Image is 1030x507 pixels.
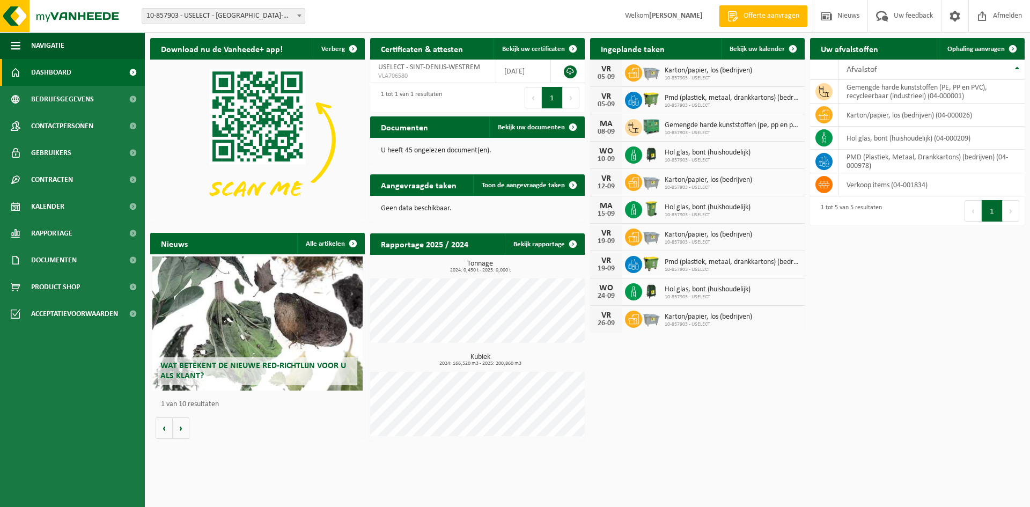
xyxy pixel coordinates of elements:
button: Previous [965,200,982,222]
button: Vorige [156,417,173,439]
span: Navigatie [31,32,64,59]
a: Wat betekent de nieuwe RED-richtlijn voor u als klant? [152,256,363,391]
h2: Documenten [370,116,439,137]
img: CR-HR-1C-1000-PES-01 [642,145,660,163]
td: verkoop items (04-001834) [838,173,1025,196]
span: Afvalstof [847,65,877,74]
span: Hol glas, bont (huishoudelijk) [665,149,751,157]
a: Bekijk rapportage [505,233,584,255]
td: [DATE] [496,60,551,83]
span: Product Shop [31,274,80,300]
img: WB-1100-HPE-GN-50 [642,254,660,273]
strong: [PERSON_NAME] [649,12,703,20]
span: Rapportage [31,220,72,247]
p: U heeft 45 ongelezen document(en). [381,147,574,155]
div: VR [595,311,617,320]
h2: Nieuws [150,233,198,254]
a: Toon de aangevraagde taken [473,174,584,196]
img: WB-2500-GAL-GY-01 [642,63,660,81]
div: 05-09 [595,74,617,81]
p: Geen data beschikbaar. [381,205,574,212]
a: Bekijk uw kalender [721,38,804,60]
div: 19-09 [595,265,617,273]
a: Bekijk uw certificaten [494,38,584,60]
button: 1 [982,200,1003,222]
span: 10-857903 - USELECT [665,294,751,300]
span: Ophaling aanvragen [947,46,1005,53]
h3: Tonnage [376,260,585,273]
span: Bekijk uw kalender [730,46,785,53]
span: Bekijk uw documenten [498,124,565,131]
span: Karton/papier, los (bedrijven) [665,313,752,321]
div: 10-09 [595,156,617,163]
span: Karton/papier, los (bedrijven) [665,231,752,239]
span: Pmd (plastiek, metaal, drankkartons) (bedrijven) [665,94,799,102]
span: Wat betekent de nieuwe RED-richtlijn voor u als klant? [160,362,346,380]
h2: Certificaten & attesten [370,38,474,59]
span: 10-857903 - USELECT [665,75,752,82]
button: Next [563,87,579,108]
span: Gemengde harde kunststoffen (pe, pp en pvc), recycleerbaar (industrieel) [665,121,799,130]
div: MA [595,202,617,210]
td: PMD (Plastiek, Metaal, Drankkartons) (bedrijven) (04-000978) [838,150,1025,173]
img: CR-HR-1C-1000-PES-01 [642,282,660,300]
div: 24-09 [595,292,617,300]
span: Acceptatievoorwaarden [31,300,118,327]
img: WB-1100-HPE-GN-50 [642,90,660,108]
span: Bedrijfsgegevens [31,86,94,113]
span: Toon de aangevraagde taken [482,182,565,189]
span: Gebruikers [31,139,71,166]
span: 10-857903 - USELECT - SINT-DENIJS-WESTREM [142,8,305,24]
p: 1 van 10 resultaten [161,401,359,408]
div: 1 tot 1 van 1 resultaten [376,86,442,109]
h2: Uw afvalstoffen [810,38,889,59]
span: VLA706580 [378,72,488,80]
span: 10-857903 - USELECT [665,130,799,136]
a: Bekijk uw documenten [489,116,584,138]
h3: Kubiek [376,354,585,366]
span: 10-857903 - USELECT - SINT-DENIJS-WESTREM [142,9,305,24]
td: hol glas, bont (huishoudelijk) (04-000209) [838,127,1025,150]
span: 10-857903 - USELECT [665,157,751,164]
img: WB-2500-GAL-GY-01 [642,172,660,190]
a: Alle artikelen [297,233,364,254]
div: 1 tot 5 van 5 resultaten [815,199,882,223]
span: Hol glas, bont (huishoudelijk) [665,285,751,294]
button: Previous [525,87,542,108]
span: Kalender [31,193,64,220]
button: Next [1003,200,1019,222]
span: Karton/papier, los (bedrijven) [665,67,752,75]
div: VR [595,174,617,183]
span: USELECT - SINT-DENIJS-WESTREM [378,63,480,71]
div: WO [595,284,617,292]
div: 19-09 [595,238,617,245]
span: Contactpersonen [31,113,93,139]
div: 12-09 [595,183,617,190]
img: WB-2500-GAL-GY-01 [642,309,660,327]
h2: Aangevraagde taken [370,174,467,195]
div: VR [595,65,617,74]
span: 2024: 0,450 t - 2025: 0,000 t [376,268,585,273]
div: 15-09 [595,210,617,218]
td: gemengde harde kunststoffen (PE, PP en PVC), recycleerbaar (industrieel) (04-000001) [838,80,1025,104]
span: 2024: 166,520 m3 - 2025: 200,860 m3 [376,361,585,366]
div: 05-09 [595,101,617,108]
span: 10-857903 - USELECT [665,185,752,191]
span: 10-857903 - USELECT [665,321,752,328]
span: 10-857903 - USELECT [665,239,752,246]
div: 08-09 [595,128,617,136]
span: Karton/papier, los (bedrijven) [665,176,752,185]
div: WO [595,147,617,156]
button: 1 [542,87,563,108]
div: 26-09 [595,320,617,327]
span: Contracten [31,166,73,193]
span: Verberg [321,46,345,53]
div: MA [595,120,617,128]
img: WB-0240-HPE-GN-50 [642,200,660,218]
h2: Ingeplande taken [590,38,675,59]
div: VR [595,92,617,101]
img: Download de VHEPlus App [150,60,365,221]
button: Volgende [173,417,189,439]
span: Hol glas, bont (huishoudelijk) [665,203,751,212]
td: karton/papier, los (bedrijven) (04-000026) [838,104,1025,127]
